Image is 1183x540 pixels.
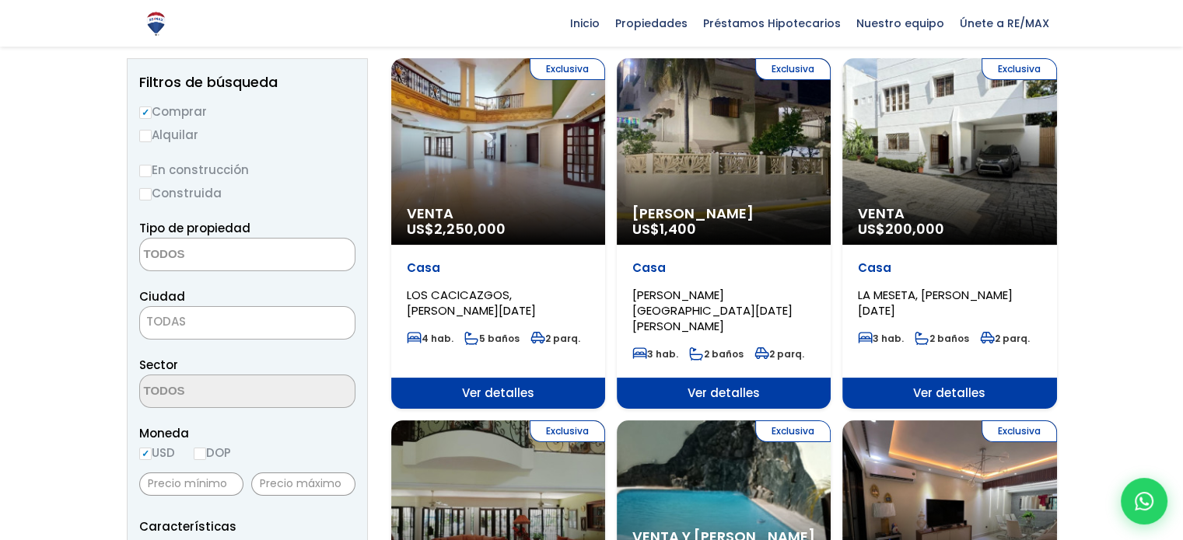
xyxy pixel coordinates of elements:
span: 1,400 [660,219,696,239]
span: 2 baños [689,347,744,361]
p: Casa [632,260,815,276]
span: Ver detalles [842,378,1056,409]
span: TODAS [146,313,186,329]
span: US$ [407,219,506,239]
input: Comprar [139,106,152,119]
span: [PERSON_NAME][GEOGRAPHIC_DATA][DATE][PERSON_NAME] [632,287,793,334]
label: Comprar [139,102,355,121]
span: Exclusiva [755,420,831,442]
span: Préstamos Hipotecarios [695,12,849,35]
a: Exclusiva [PERSON_NAME] US$1,400 Casa [PERSON_NAME][GEOGRAPHIC_DATA][DATE][PERSON_NAME] 3 hab. 2 ... [617,58,831,409]
input: Precio máximo [251,472,355,496]
span: 200,000 [885,219,944,239]
span: Venta [407,206,590,221]
a: Exclusiva Venta US$2,250,000 Casa LOS CACICAZGOS, [PERSON_NAME][DATE] 4 hab. 5 baños 2 parq. Ver ... [391,58,605,409]
span: LA MESETA, [PERSON_NAME][DATE] [858,287,1013,319]
label: En construcción [139,160,355,179]
input: DOP [194,448,206,460]
span: Venta [858,206,1041,221]
span: 2 parq. [980,332,1030,345]
span: Nuestro equipo [849,12,952,35]
span: 2 parq. [530,332,580,345]
p: Características [139,517,355,536]
textarea: Search [140,239,291,272]
span: 4 hab. [407,332,453,345]
input: Alquilar [139,130,152,142]
input: Construida [139,188,152,200]
span: [PERSON_NAME] [632,206,815,221]
span: Exclusiva [530,420,605,442]
span: 2 baños [915,332,969,345]
span: TODAS [140,311,355,333]
label: DOP [194,443,231,462]
label: Alquilar [139,125,355,145]
a: Exclusiva Venta US$200,000 Casa LA MESETA, [PERSON_NAME][DATE] 3 hab. 2 baños 2 parq. Ver detalles [842,58,1056,409]
span: Únete a RE/MAX [952,12,1057,35]
span: 2 parq. [754,347,804,361]
span: Ver detalles [617,378,831,409]
span: 2,250,000 [434,219,506,239]
span: LOS CACICAZGOS, [PERSON_NAME][DATE] [407,287,536,319]
p: Casa [858,260,1041,276]
span: 5 baños [464,332,520,345]
h2: Filtros de búsqueda [139,75,355,90]
label: USD [139,443,175,462]
input: USD [139,448,152,460]
textarea: Search [140,375,291,409]
input: En construcción [139,165,152,177]
input: Precio mínimo [139,472,243,496]
span: Exclusiva [530,58,605,80]
span: TODAS [139,306,355,340]
p: Casa [407,260,590,276]
span: 3 hab. [632,347,678,361]
img: Logo de REMAX [142,10,170,37]
span: 3 hab. [858,332,904,345]
label: Construida [139,183,355,203]
span: Moneda [139,423,355,443]
span: US$ [632,219,696,239]
span: Exclusiva [982,420,1057,442]
span: Exclusiva [755,58,831,80]
span: Inicio [562,12,607,35]
span: US$ [858,219,944,239]
span: Exclusiva [982,58,1057,80]
span: Tipo de propiedad [139,220,250,236]
span: Ciudad [139,288,185,305]
span: Sector [139,357,178,373]
span: Ver detalles [391,378,605,409]
span: Propiedades [607,12,695,35]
